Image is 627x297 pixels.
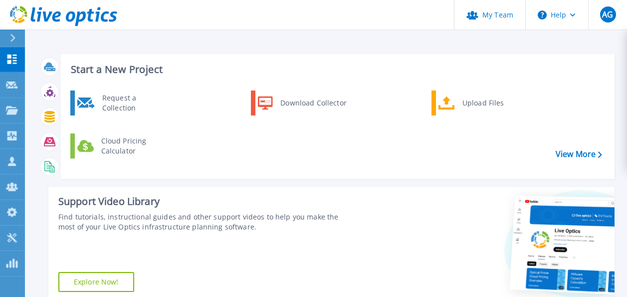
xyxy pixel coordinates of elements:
div: Request a Collection [97,93,170,113]
a: Download Collector [251,90,353,115]
a: Cloud Pricing Calculator [70,133,173,158]
a: Request a Collection [70,90,173,115]
div: Find tutorials, instructional guides and other support videos to help you make the most of your L... [58,212,353,232]
div: Support Video Library [58,195,353,208]
a: View More [556,149,602,159]
div: Download Collector [275,93,351,113]
h3: Start a New Project [71,64,602,75]
span: AG [602,10,613,18]
div: Upload Files [457,93,531,113]
div: Cloud Pricing Calculator [96,136,170,156]
a: Explore Now! [58,272,134,292]
a: Upload Files [431,90,534,115]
